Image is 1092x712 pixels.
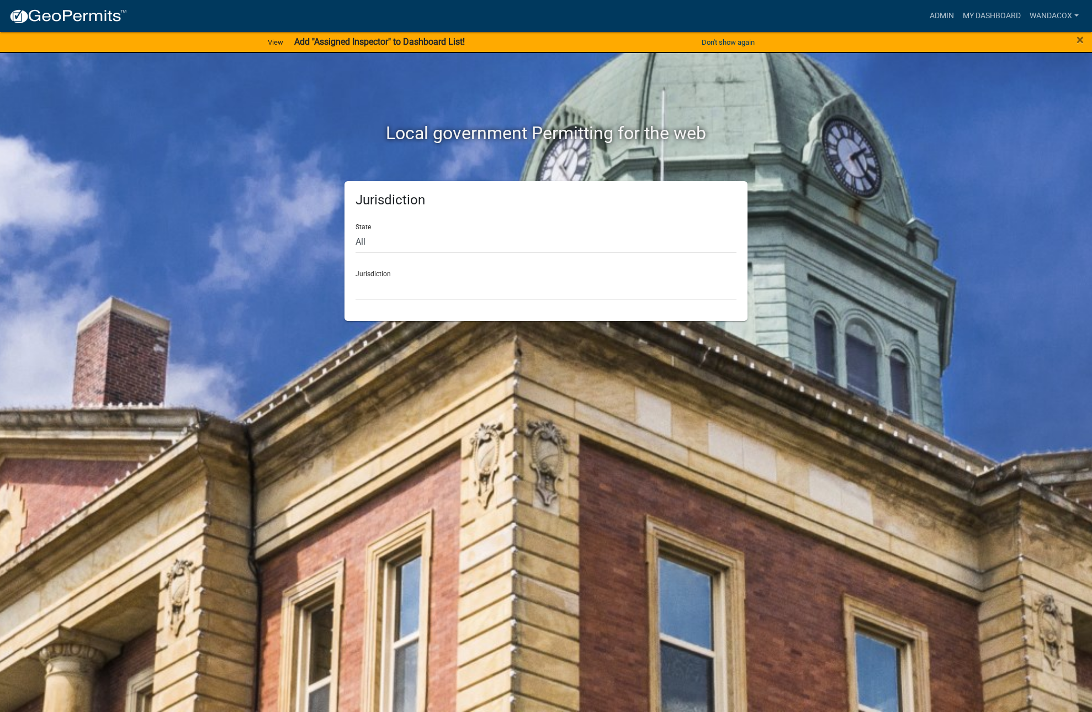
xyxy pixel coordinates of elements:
strong: Add "Assigned Inspector" to Dashboard List! [294,36,465,47]
a: WandaCox [1025,6,1083,27]
h5: Jurisdiction [356,192,736,208]
a: My Dashboard [958,6,1025,27]
span: × [1077,32,1084,48]
a: View [263,33,288,51]
button: Don't show again [697,33,759,51]
h2: Local government Permitting for the web [240,123,852,144]
button: Close [1077,33,1084,46]
a: Admin [925,6,958,27]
